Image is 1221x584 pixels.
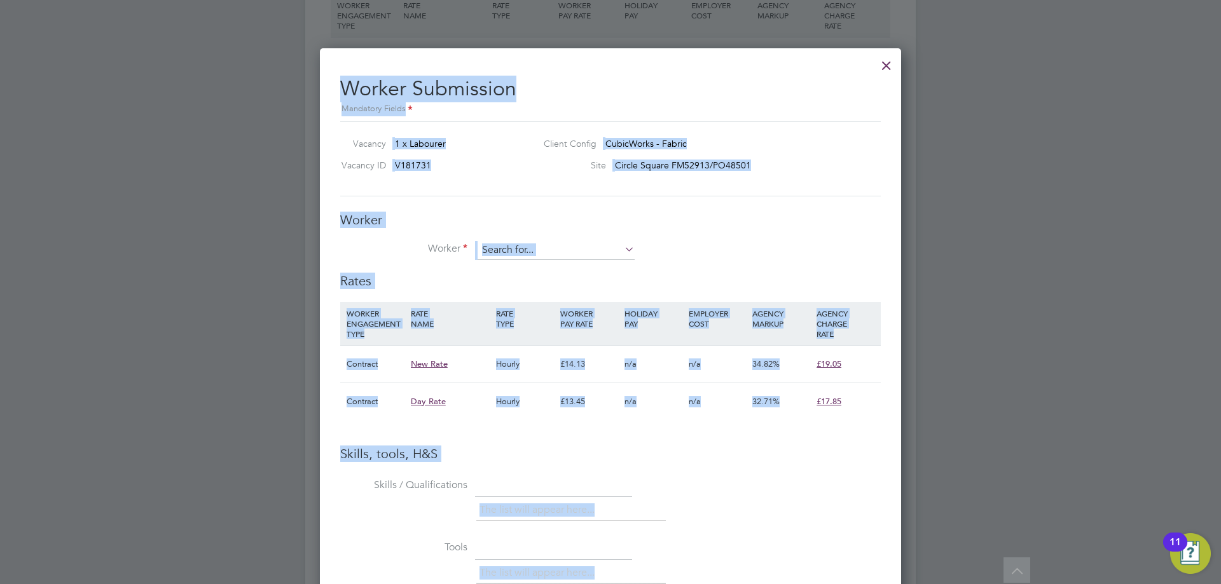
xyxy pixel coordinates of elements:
[340,479,467,492] label: Skills / Qualifications
[395,160,431,171] span: V181731
[340,445,881,462] h3: Skills, tools, H&S
[343,383,408,420] div: Contract
[557,302,621,335] div: WORKER PAY RATE
[340,102,881,116] div: Mandatory Fields
[749,302,813,335] div: AGENCY MARKUP
[335,160,386,171] label: Vacancy ID
[340,541,467,554] label: Tools
[534,160,606,171] label: Site
[752,358,780,369] span: 34.82%
[479,501,600,519] li: The list will appear here...
[493,346,557,383] div: Hourly
[411,396,446,407] span: Day Rate
[624,358,637,369] span: n/a
[408,302,493,335] div: RATE NAME
[340,273,881,289] h3: Rates
[1170,533,1211,574] button: Open Resource Center, 11 new notifications
[343,302,408,345] div: WORKER ENGAGEMENT TYPE
[686,302,750,335] div: EMPLOYER COST
[343,346,408,383] div: Contract
[340,66,881,116] h2: Worker Submission
[479,564,600,581] li: The list will appear here...
[340,212,881,228] h3: Worker
[340,242,467,255] label: Worker
[605,138,687,149] span: CubicWorks - Fabric
[621,302,686,335] div: HOLIDAY PAY
[615,160,751,171] span: Circle Square FM52913/PO48501
[752,396,780,407] span: 32.71%
[534,138,597,149] label: Client Config
[493,302,557,335] div: RATE TYPE
[689,358,701,369] span: n/a
[493,383,557,420] div: Hourly
[557,383,621,420] div: £13.45
[689,396,701,407] span: n/a
[411,358,448,369] span: New Rate
[624,396,637,407] span: n/a
[395,138,446,149] span: 1 x Labourer
[335,138,386,149] label: Vacancy
[817,358,841,369] span: £19.05
[817,396,841,407] span: £17.85
[557,346,621,383] div: £14.13
[813,302,878,345] div: AGENCY CHARGE RATE
[1169,542,1181,559] div: 11
[478,241,635,260] input: Search for...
